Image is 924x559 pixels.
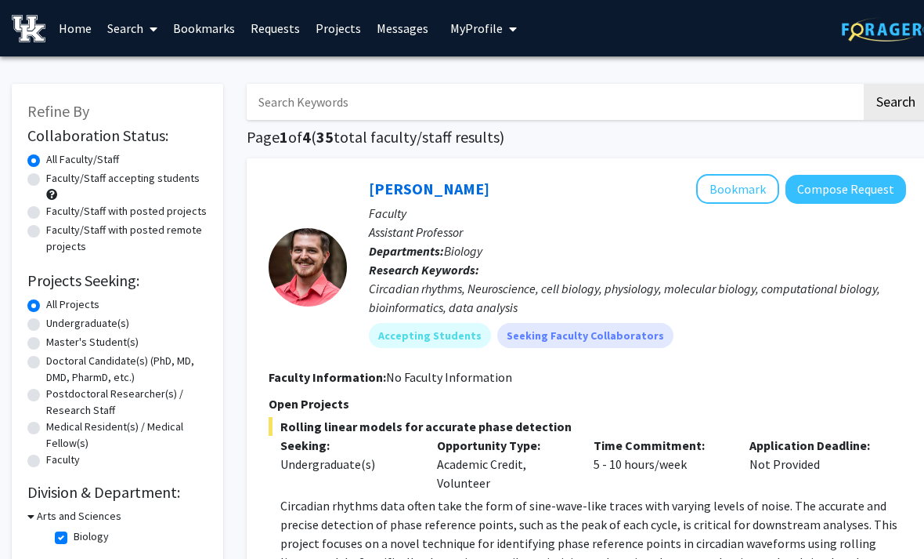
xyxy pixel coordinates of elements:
img: University of Kentucky Logo [12,15,45,42]
h2: Projects Seeking: [27,271,208,290]
a: Messages [369,1,436,56]
label: Faculty/Staff accepting students [46,170,200,187]
span: 4 [302,127,311,147]
div: 5 - 10 hours/week [582,436,738,492]
label: Postdoctoral Researcher(s) / Research Staff [46,386,208,419]
h2: Collaboration Status: [27,126,208,145]
div: Undergraduate(s) [280,455,413,474]
a: Projects [308,1,369,56]
mat-chip: Accepting Students [369,323,491,348]
label: Doctoral Candidate(s) (PhD, MD, DMD, PharmD, etc.) [46,353,208,386]
span: 35 [316,127,334,147]
mat-chip: Seeking Faculty Collaborators [497,323,673,348]
a: Requests [243,1,308,56]
h3: Arts and Sciences [37,508,121,525]
iframe: Chat [12,488,67,547]
label: Faculty [46,452,80,468]
p: Opportunity Type: [437,436,570,455]
p: Open Projects [269,394,906,413]
div: Circadian rhythms, Neuroscience, cell biology, physiology, molecular biology, computational biolo... [369,279,906,317]
label: Master's Student(s) [46,334,139,350]
span: 1 [280,127,288,147]
span: Refine By [27,101,89,121]
span: No Faculty Information [386,369,512,385]
b: Departments: [369,243,444,259]
b: Research Keywords: [369,262,479,278]
label: All Projects [46,296,99,313]
p: Time Commitment: [594,436,727,455]
button: Add Michael Tackenberg to Bookmarks [696,174,779,204]
div: Academic Credit, Volunteer [425,436,582,492]
div: Not Provided [738,436,894,492]
a: Search [99,1,165,56]
label: Biology [74,528,109,545]
span: Biology [444,243,482,259]
label: Faculty/Staff with posted remote projects [46,222,208,255]
p: Assistant Professor [369,223,906,241]
a: Home [51,1,99,56]
p: Faculty [369,204,906,223]
b: Faculty Information: [269,369,386,385]
button: Compose Request to Michael Tackenberg [785,175,906,204]
a: [PERSON_NAME] [369,179,489,198]
label: Undergraduate(s) [46,315,129,332]
h2: Division & Department: [27,483,208,502]
label: Medical Resident(s) / Medical Fellow(s) [46,419,208,452]
p: Seeking: [280,436,413,455]
span: My Profile [450,20,503,36]
input: Search Keywords [247,84,861,120]
p: Application Deadline: [749,436,882,455]
label: Faculty/Staff with posted projects [46,203,207,220]
span: Rolling linear models for accurate phase detection [269,417,906,436]
a: Bookmarks [165,1,243,56]
label: All Faculty/Staff [46,151,119,168]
